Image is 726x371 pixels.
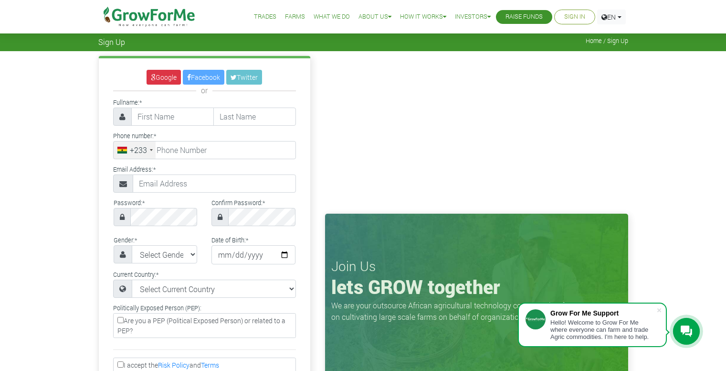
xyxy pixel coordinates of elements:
a: Investors [455,12,491,22]
a: Farms [285,12,305,22]
input: Are you a PEP (Political Exposed Person) or related to a PEP? [117,317,124,323]
a: Google [147,70,181,85]
span: Sign Up [98,37,125,46]
div: Hello! Welcome to Grow For Me where everyone can farm and trade Agric commodities. I'm here to help. [550,319,656,340]
label: Password: [114,198,145,207]
div: Grow For Me Support [550,309,656,317]
a: How it Works [400,12,446,22]
input: I accept theRisk PolicyandTerms [117,361,124,368]
h1: lets GROW together [331,275,622,298]
label: Email Address: [113,165,156,174]
p: We are your outsource African agricultural technology company that focuses on cultivating large s... [331,300,594,323]
label: Fullname: [113,98,142,107]
h3: Join Us [331,258,622,274]
label: Phone number: [113,131,156,141]
input: Last Name [213,108,296,126]
label: Current Country: [113,270,158,279]
a: Risk Policy [158,360,189,370]
label: Confirm Password: [211,198,265,207]
input: Email Address [133,175,296,193]
div: or [113,85,296,96]
span: Home / Sign Up [586,37,628,44]
label: Gender: [114,236,137,245]
a: Sign In [564,12,585,22]
a: EN [597,10,626,24]
input: First Name [131,108,214,126]
a: What We Do [314,12,350,22]
a: Terms [201,360,219,370]
label: Date of Birth: [211,236,248,245]
div: Ghana (Gaana): +233 [114,142,156,159]
label: Politically Exposed Person (PEP): [113,304,201,313]
a: Raise Funds [505,12,543,22]
label: Are you a PEP (Political Exposed Person) or related to a PEP? [113,313,296,338]
a: Trades [254,12,276,22]
input: Phone Number [113,141,296,159]
div: +233 [130,144,147,156]
a: About Us [358,12,391,22]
